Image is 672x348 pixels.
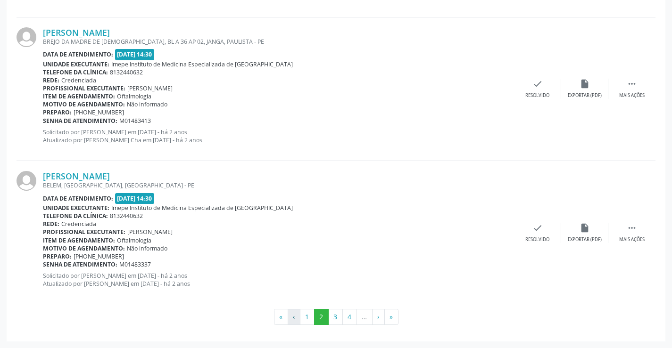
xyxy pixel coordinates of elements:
[17,171,36,191] img: img
[300,309,315,325] button: Go to page 1
[43,220,59,228] b: Rede:
[43,50,113,58] b: Data de atendimento:
[127,228,173,236] span: [PERSON_NAME]
[115,49,155,60] span: [DATE] 14:30
[43,171,110,181] a: [PERSON_NAME]
[43,244,125,252] b: Motivo de agendamento:
[110,68,143,76] span: 8132440632
[43,260,117,268] b: Senha de atendimento:
[580,223,590,233] i: insert_drive_file
[61,220,96,228] span: Credenciada
[43,128,514,144] p: Solicitado por [PERSON_NAME] em [DATE] - há 2 anos Atualizado por [PERSON_NAME] Cha em [DATE] - h...
[43,252,72,260] b: Preparo:
[110,212,143,220] span: 8132440632
[17,27,36,47] img: img
[619,236,645,243] div: Mais ações
[119,117,151,125] span: M01483413
[117,236,151,244] span: Oftalmologia
[43,204,109,212] b: Unidade executante:
[43,272,514,288] p: Solicitado por [PERSON_NAME] em [DATE] - há 2 anos Atualizado por [PERSON_NAME] em [DATE] - há 2 ...
[568,236,602,243] div: Exportar (PDF)
[619,92,645,99] div: Mais ações
[43,194,113,202] b: Data de atendimento:
[115,193,155,204] span: [DATE] 14:30
[119,260,151,268] span: M01483337
[43,228,125,236] b: Profissional executante:
[532,79,543,89] i: check
[43,60,109,68] b: Unidade executante:
[61,76,96,84] span: Credenciada
[328,309,343,325] button: Go to page 3
[43,27,110,38] a: [PERSON_NAME]
[372,309,385,325] button: Go to next page
[274,309,288,325] button: Go to first page
[525,236,549,243] div: Resolvido
[43,92,115,100] b: Item de agendamento:
[43,38,514,46] div: BREJO DA MADRE DE [DEMOGRAPHIC_DATA], BL A 36 AP 02, JANGA, PAULISTA - PE
[43,100,125,108] b: Motivo de agendamento:
[17,309,655,325] ul: Pagination
[43,84,125,92] b: Profissional executante:
[127,100,167,108] span: Não informado
[117,92,151,100] span: Oftalmologia
[43,68,108,76] b: Telefone da clínica:
[127,84,173,92] span: [PERSON_NAME]
[627,79,637,89] i: 
[127,244,167,252] span: Não informado
[580,79,590,89] i: insert_drive_file
[111,204,293,212] span: Imepe Instituto de Medicina Especializada de [GEOGRAPHIC_DATA]
[43,117,117,125] b: Senha de atendimento:
[43,236,115,244] b: Item de agendamento:
[627,223,637,233] i: 
[532,223,543,233] i: check
[111,60,293,68] span: Imepe Instituto de Medicina Especializada de [GEOGRAPHIC_DATA]
[384,309,398,325] button: Go to last page
[288,309,300,325] button: Go to previous page
[43,76,59,84] b: Rede:
[74,252,124,260] span: [PHONE_NUMBER]
[43,181,514,189] div: BELEM, [GEOGRAPHIC_DATA], [GEOGRAPHIC_DATA] - PE
[43,212,108,220] b: Telefone da clínica:
[74,108,124,116] span: [PHONE_NUMBER]
[43,108,72,116] b: Preparo:
[525,92,549,99] div: Resolvido
[314,309,329,325] button: Go to page 2
[342,309,357,325] button: Go to page 4
[568,92,602,99] div: Exportar (PDF)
